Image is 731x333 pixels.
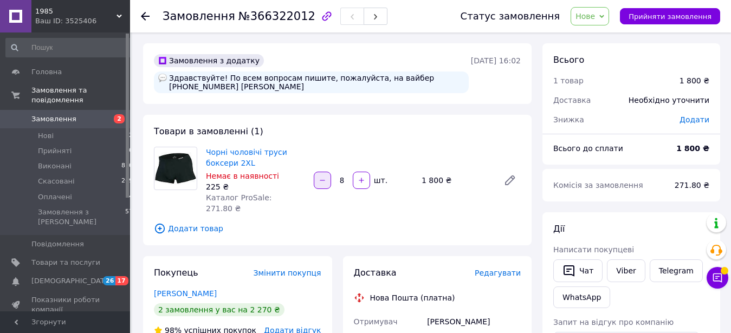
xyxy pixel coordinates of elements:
[154,54,264,67] div: Замовлення з додатку
[499,169,521,191] a: Редагувати
[425,312,523,331] div: [PERSON_NAME]
[125,207,133,227] span: 57
[553,224,565,234] span: Дії
[31,258,100,267] span: Товари та послуги
[553,115,584,124] span: Знижка
[129,131,133,141] span: 2
[103,276,115,285] span: 26
[575,12,595,21] span: Нове
[553,259,603,282] button: Чат
[35,16,130,26] div: Ваш ID: 3525406
[158,74,167,82] img: :speech_balloon:
[553,55,584,65] span: Всього
[154,126,263,136] span: Товари в замовленні (1)
[254,269,321,277] span: Змінити покупця
[553,318,674,327] span: Запит на відгук про компанію
[115,276,128,285] span: 17
[38,207,125,227] span: Замовлення з [PERSON_NAME]
[680,75,709,86] div: 1 800 ₴
[553,96,591,105] span: Доставка
[154,223,521,234] span: Додати товар
[553,144,623,153] span: Всього до сплати
[38,177,75,186] span: Скасовані
[206,148,287,167] a: Чорні чоловічі труси боксери 2XL
[553,76,584,85] span: 1 товар
[31,86,130,105] span: Замовлення та повідомлення
[650,259,703,282] a: Telegram
[154,267,198,278] span: Покупець
[675,181,709,190] span: 271.80 ₴
[129,192,133,202] span: 4
[163,10,235,23] span: Замовлення
[620,8,720,24] button: Прийняти замовлення
[680,115,709,124] span: Додати
[38,131,54,141] span: Нові
[607,259,645,282] a: Viber
[676,144,709,153] b: 1 800 ₴
[206,181,305,192] div: 225 ₴
[5,38,134,57] input: Пошук
[461,11,560,22] div: Статус замовлення
[475,269,521,277] span: Редагувати
[238,10,315,23] span: №366322012
[154,152,197,185] img: Чорні чоловічі труси боксери 2XL
[371,175,389,186] div: шт.
[622,88,716,112] div: Необхідно уточнити
[367,292,458,303] div: Нова Пошта (платна)
[154,303,284,316] div: 2 замовлення у вас на 2 270 ₴
[471,56,521,65] time: [DATE] 16:02
[129,146,133,156] span: 0
[354,267,397,278] span: Доставка
[629,12,711,21] span: Прийняти замовлення
[553,181,643,190] span: Комісія за замовлення
[121,177,133,186] span: 269
[553,286,610,308] a: WhatsApp
[417,173,495,188] div: 1 800 ₴
[31,239,84,249] span: Повідомлення
[154,71,469,93] div: Здравствуйте! По всем вопросам пишите, пожалуйста, на вайбер [PHONE_NUMBER] [PERSON_NAME]
[35,6,117,16] span: 1985
[154,289,217,298] a: [PERSON_NAME]
[121,161,133,171] span: 870
[206,193,271,213] span: Каталог ProSale: 271.80 ₴
[31,114,76,124] span: Замовлення
[38,161,72,171] span: Виконані
[31,295,100,315] span: Показники роботи компанії
[354,317,398,326] span: Отримувач
[114,114,125,123] span: 2
[31,276,112,286] span: [DEMOGRAPHIC_DATA]
[38,192,72,202] span: Оплачені
[553,245,634,254] span: Написати покупцеві
[707,267,728,289] button: Чат з покупцем
[38,146,72,156] span: Прийняті
[31,67,62,77] span: Головна
[141,11,150,22] div: Повернутися назад
[206,172,279,180] span: Немає в наявності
